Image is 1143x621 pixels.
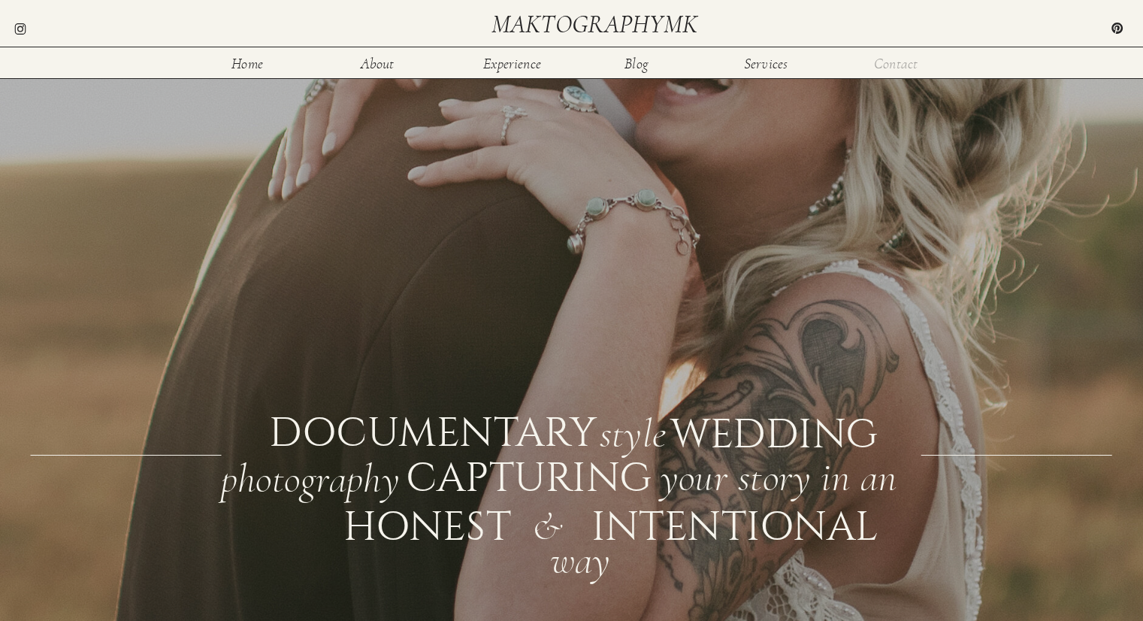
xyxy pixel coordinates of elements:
[343,507,452,541] div: honest
[491,12,703,37] a: maktographymk
[661,458,918,492] div: your story in an
[742,56,791,69] a: Services
[221,459,402,494] div: photography
[532,507,577,541] div: &
[872,56,921,69] a: Contact
[600,414,666,447] div: style
[670,414,875,447] div: WEDDING
[353,56,402,69] a: About
[223,56,272,69] a: Home
[482,56,543,69] a: Experience
[269,413,591,448] div: documentary
[406,458,582,492] div: CAPTURING
[550,541,624,575] div: way
[612,56,661,69] a: Blog
[591,507,700,541] div: intentional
